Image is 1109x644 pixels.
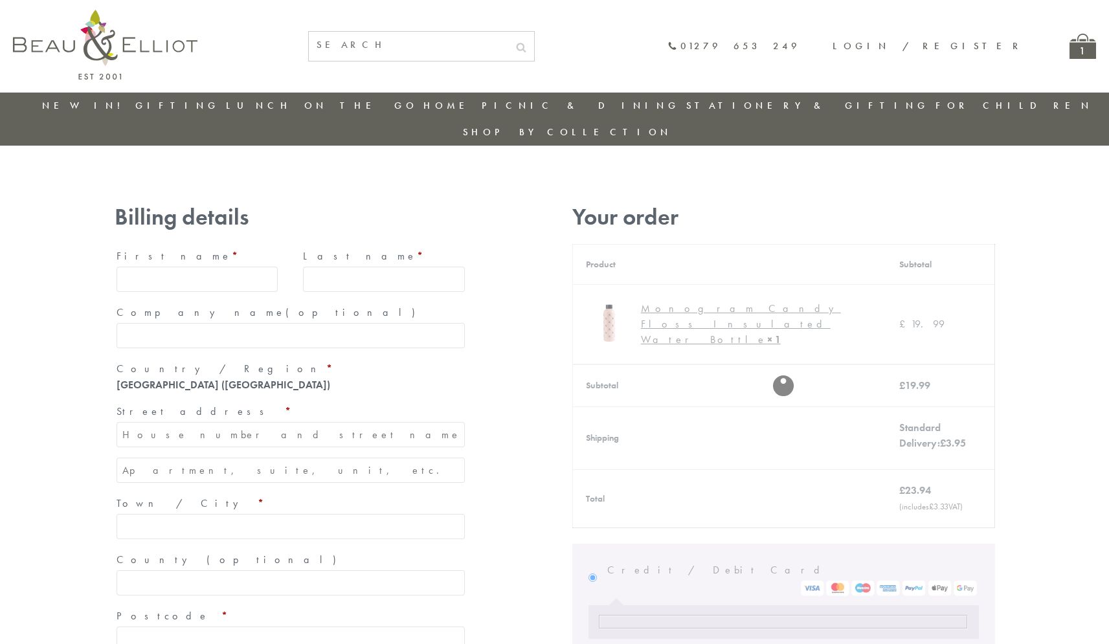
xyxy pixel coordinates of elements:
[42,99,129,112] a: New in!
[667,41,800,52] a: 01279 653 249
[1070,34,1096,59] a: 1
[423,99,475,112] a: Home
[135,99,219,112] a: Gifting
[207,553,344,566] span: (optional)
[117,359,465,379] label: Country / Region
[117,493,465,514] label: Town / City
[117,458,465,483] input: Apartment, suite, unit, etc. (optional)
[303,246,465,267] label: Last name
[117,606,465,627] label: Postcode
[833,39,1024,52] a: Login / Register
[309,32,508,58] input: SEARCH
[117,378,330,392] strong: [GEOGRAPHIC_DATA] ([GEOGRAPHIC_DATA])
[117,550,465,570] label: County
[117,422,465,447] input: House number and street name
[463,126,672,139] a: Shop by collection
[115,204,467,230] h3: Billing details
[13,10,197,80] img: logo
[117,401,465,422] label: Street address
[226,99,418,112] a: Lunch On The Go
[286,305,423,319] span: (optional)
[935,99,1093,112] a: For Children
[572,204,995,230] h3: Your order
[482,99,680,112] a: Picnic & Dining
[686,99,929,112] a: Stationery & Gifting
[117,302,465,323] label: Company name
[117,246,278,267] label: First name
